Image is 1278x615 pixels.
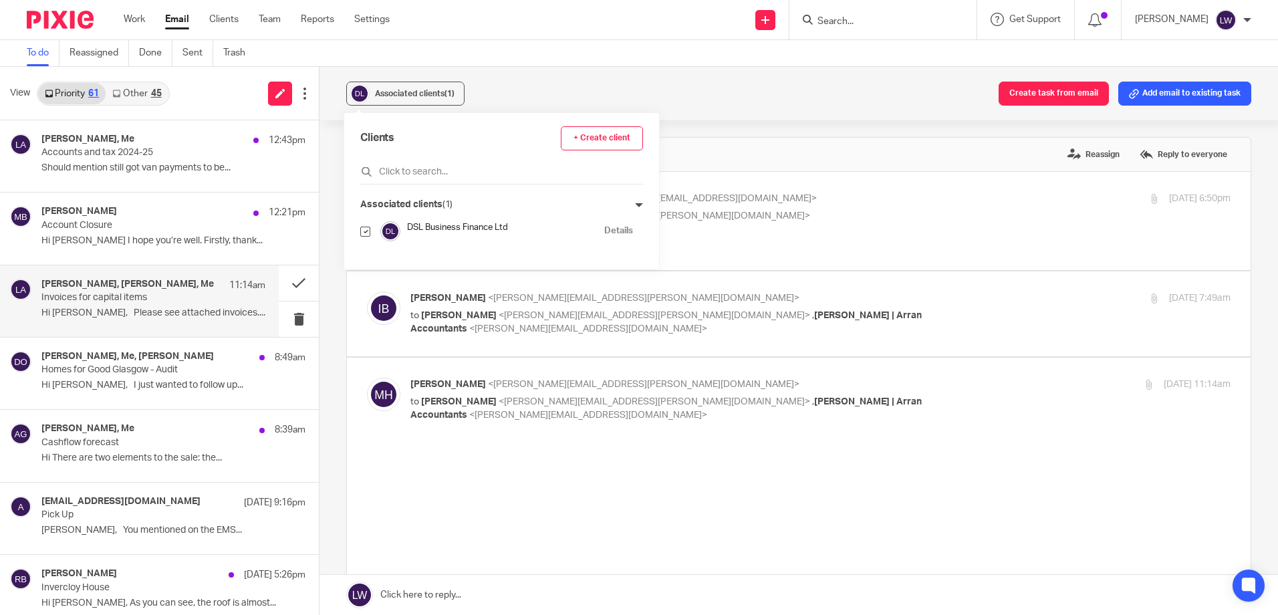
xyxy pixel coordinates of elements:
p: Hi There are two elements to the sale: the... [41,453,305,464]
img: svg%3E [10,423,31,445]
div: 45 [151,89,162,98]
p: [DATE] 6:50pm [1169,192,1231,206]
span: [PERSON_NAME] [421,397,497,406]
p: Account Closure [41,220,253,231]
a: + Create client [561,126,643,150]
span: View [10,86,30,100]
button: Associated clients(1) [346,82,465,106]
p: Accounts and tax 2024-25 [41,147,253,158]
p: Hi [PERSON_NAME], I just wanted to follow up... [41,380,305,391]
span: to [410,311,419,320]
a: Email [165,13,189,26]
a: Settings [354,13,390,26]
p: Hi [PERSON_NAME], As you can see, the roof is almost... [41,598,305,609]
a: Priority61 [38,83,106,104]
p: Cashflow forecast [41,437,253,449]
span: <[PERSON_NAME][EMAIL_ADDRESS][DOMAIN_NAME]> [469,324,707,334]
h4: DSL Business Finance Ltd [407,221,598,234]
span: [PERSON_NAME] [410,293,486,303]
a: Sent [182,40,213,66]
p: [DATE] 5:26pm [244,568,305,582]
p: Hi [PERSON_NAME] I hope you’re well. Firstly, thank... [41,235,305,247]
span: <[PERSON_NAME][EMAIL_ADDRESS][DOMAIN_NAME]> [579,194,817,203]
h4: [PERSON_NAME], Me [41,423,134,435]
p: [DATE] 9:16pm [244,496,305,509]
img: svg%3E [1215,9,1237,31]
a: Other45 [106,83,168,104]
img: svg%3E [367,378,400,411]
img: svg%3E [350,84,370,104]
span: to [410,397,419,406]
h4: [PERSON_NAME], [PERSON_NAME], Me [41,279,214,290]
img: svg%3E [10,568,31,590]
p: Invercloy House [41,582,253,594]
a: Work [124,13,145,26]
a: Clients [209,13,239,26]
span: (1) [444,90,455,98]
p: [DATE] 11:14am [1164,378,1231,392]
span: <[PERSON_NAME][EMAIL_ADDRESS][PERSON_NAME][DOMAIN_NAME]> [488,293,799,303]
span: <[PERSON_NAME][EMAIL_ADDRESS][PERSON_NAME][DOMAIN_NAME]> [499,397,810,406]
div: 61 [88,89,99,98]
p: 8:49am [275,351,305,364]
p: Invoices for capital items [41,292,221,303]
img: svg%3E [10,206,31,227]
p: 8:39am [275,423,305,437]
a: Team [259,13,281,26]
img: svg%3E [10,351,31,372]
a: To do [27,40,59,66]
p: Associated clients [360,198,453,212]
img: svg%3E [10,279,31,300]
p: Should mention still got van payments to be... [41,162,305,174]
button: Add email to existing task [1118,82,1251,106]
h4: [PERSON_NAME] [41,206,117,217]
input: Click to search... [360,165,643,178]
span: <[PERSON_NAME][EMAIL_ADDRESS][PERSON_NAME][DOMAIN_NAME]> [499,311,810,320]
a: Trash [223,40,255,66]
h4: [EMAIL_ADDRESS][DOMAIN_NAME] [41,496,201,507]
a: Done [139,40,172,66]
a: Details [604,225,633,237]
span: [PERSON_NAME] [421,311,497,320]
input: Search [816,16,936,28]
label: Reassign [1064,144,1123,164]
label: Reply to everyone [1136,144,1231,164]
img: svg%3E [10,134,31,155]
span: [PERSON_NAME] [410,380,486,389]
span: , [812,311,814,320]
span: <[PERSON_NAME][EMAIL_ADDRESS][PERSON_NAME][DOMAIN_NAME]> [488,380,799,389]
p: Homes for Good Glasgow - Audit [41,364,253,376]
span: <[PERSON_NAME][EMAIL_ADDRESS][DOMAIN_NAME]> [469,410,707,420]
img: svg%3E [380,221,400,241]
img: svg%3E [10,496,31,517]
p: [DATE] 7:49am [1169,291,1231,305]
p: [PERSON_NAME] [1135,13,1208,26]
button: Create task from email [999,82,1109,106]
a: Reports [301,13,334,26]
p: Pick Up [41,509,253,521]
h4: [PERSON_NAME], Me, [PERSON_NAME] [41,351,214,362]
img: Pixie [27,11,94,29]
p: Hi [PERSON_NAME], Please see attached invoices.... [41,307,265,319]
p: 11:14am [229,279,265,292]
p: [PERSON_NAME], You mentioned on the EMS... [41,525,305,536]
span: Associated clients [375,90,455,98]
a: Reassigned [70,40,129,66]
p: 12:43pm [269,134,305,147]
span: (1) [442,200,453,209]
span: Get Support [1009,15,1061,24]
span: Clients [360,130,394,146]
img: svg%3E [367,291,400,325]
h4: [PERSON_NAME], Me [41,134,134,145]
span: , [812,397,814,406]
p: 12:21pm [269,206,305,219]
h4: [PERSON_NAME] [41,568,117,580]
